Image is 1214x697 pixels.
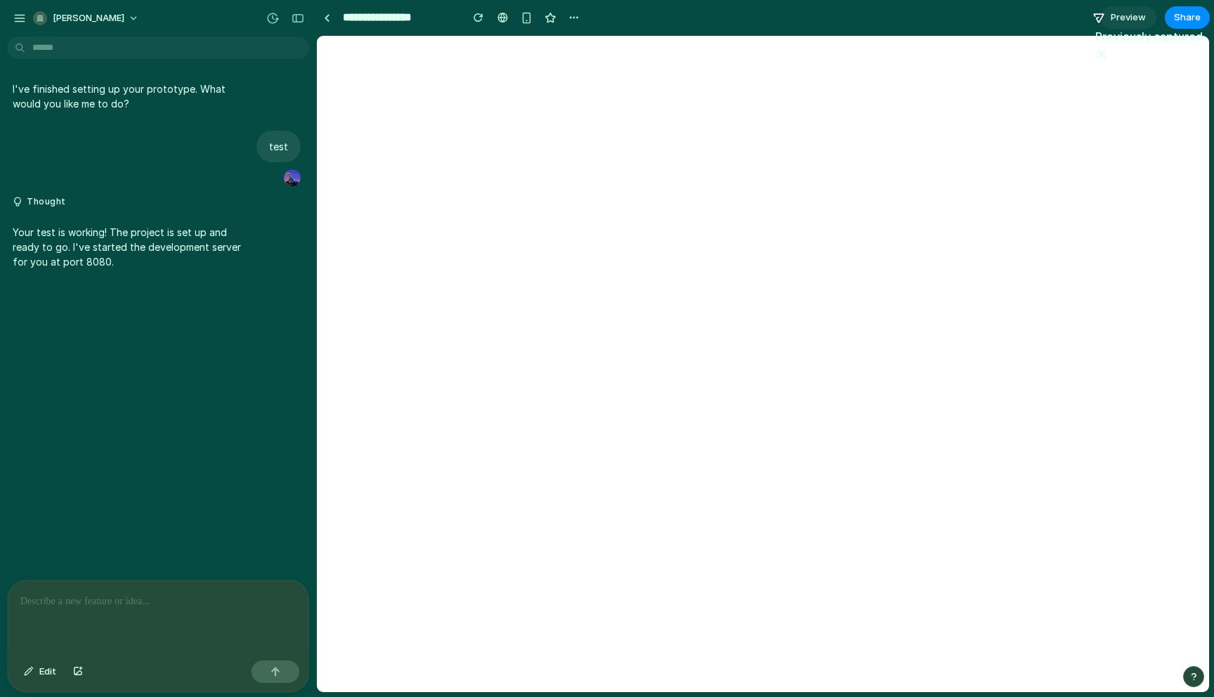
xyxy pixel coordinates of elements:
button: [PERSON_NAME] [27,7,146,30]
span: Preview [1111,11,1146,25]
button: Share [1165,6,1210,29]
span: [PERSON_NAME] [53,11,124,25]
span: Share [1174,11,1201,25]
button: Edit [17,660,63,683]
span: Edit [39,665,56,679]
a: Preview [1100,6,1156,29]
p: I've finished setting up your prototype. What would you like me to do? [13,82,247,111]
p: Your test is working! The project is set up and ready to go. I've started the development server ... [13,225,247,269]
p: test [269,139,288,154]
